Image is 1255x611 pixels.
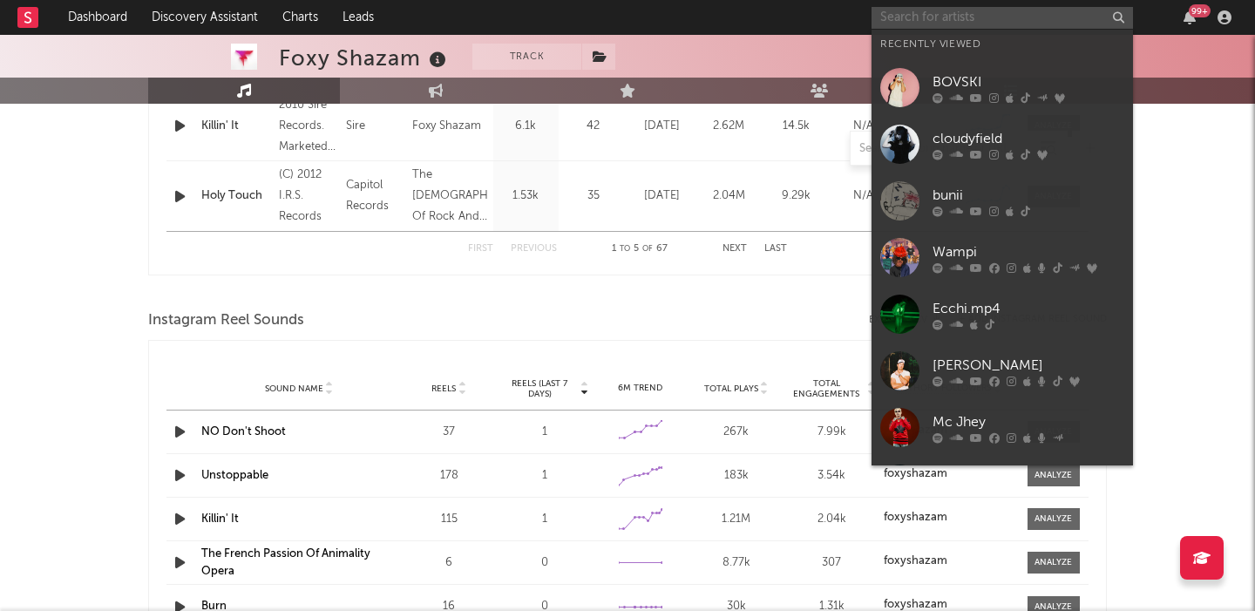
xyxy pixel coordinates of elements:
[346,116,404,137] div: Sire
[884,599,1014,611] a: foxyshazam
[884,468,947,479] strong: foxyshazam
[789,467,876,485] div: 3.54k
[872,173,1133,229] a: bunii
[704,384,758,394] span: Total Plays
[884,468,1014,480] a: foxyshazam
[884,512,947,523] strong: foxyshazam
[501,511,588,528] div: 1
[279,44,451,72] div: Foxy Shazam
[201,187,270,205] a: Holy Touch
[767,118,825,135] div: 14.5k
[642,245,653,253] span: of
[431,384,456,394] span: Reels
[620,245,630,253] span: to
[501,424,588,441] div: 1
[789,378,865,399] span: Total Engagements
[700,118,758,135] div: 2.62M
[201,548,370,577] a: The French Passion Of Animality Opera
[851,142,1035,156] input: Search by song name or URL
[468,244,493,254] button: First
[279,165,336,227] div: (C) 2012 I.R.S. Records
[511,244,557,254] button: Previous
[201,118,270,135] a: Killin' It
[1189,4,1211,17] div: 99 +
[872,343,1133,399] a: [PERSON_NAME]
[933,128,1124,149] div: cloudyfield
[789,554,876,572] div: 307
[597,382,684,395] div: 6M Trend
[789,424,876,441] div: 7.99k
[767,187,825,205] div: 9.29k
[872,399,1133,456] a: Mc Jhey
[872,456,1133,513] a: DesignerDon
[633,187,691,205] div: [DATE]
[884,512,1014,524] a: foxyshazam
[633,118,691,135] div: [DATE]
[346,175,404,217] div: Capitol Records
[933,241,1124,262] div: Wampi
[405,554,492,572] div: 6
[592,239,688,260] div: 1 5 67
[498,187,554,205] div: 1.53k
[201,513,239,525] a: Killin' It
[933,185,1124,206] div: bunii
[201,470,268,481] a: Unstoppable
[501,467,588,485] div: 1
[693,511,780,528] div: 1.21M
[563,118,624,135] div: 42
[498,118,554,135] div: 6.1k
[933,355,1124,376] div: [PERSON_NAME]
[405,511,492,528] div: 115
[265,384,323,394] span: Sound Name
[412,165,489,227] div: The [DEMOGRAPHIC_DATA] Of Rock And Roll, The [DEMOGRAPHIC_DATA] of Rock and Roll
[872,229,1133,286] a: Wampi
[201,426,286,438] a: NO Don't Shoot
[148,310,304,331] span: Instagram Reel Sounds
[880,34,1124,55] div: Recently Viewed
[789,511,876,528] div: 2.04k
[933,71,1124,92] div: BOVSKI
[869,315,941,325] button: Export CSV
[412,116,481,137] div: Foxy Shazam
[693,424,780,441] div: 267k
[472,44,581,70] button: Track
[872,116,1133,173] a: cloudyfield
[834,118,892,135] div: N/A
[501,554,588,572] div: 0
[693,467,780,485] div: 183k
[872,7,1133,29] input: Search for artists
[501,378,578,399] span: Reels (last 7 days)
[1184,10,1196,24] button: 99+
[872,286,1133,343] a: Ecchi.mp4
[834,187,892,205] div: N/A
[884,555,1014,567] a: foxyshazam
[700,187,758,205] div: 2.04M
[279,95,336,158] div: 2010 Sire Records. Marketed by Reprise Records, A Warner Music Group Company.
[405,467,492,485] div: 178
[764,244,787,254] button: Last
[884,599,947,610] strong: foxyshazam
[884,555,947,567] strong: foxyshazam
[933,411,1124,432] div: Mc Jhey
[405,424,492,441] div: 37
[693,554,780,572] div: 8.77k
[722,244,747,254] button: Next
[933,298,1124,319] div: Ecchi.mp4
[872,59,1133,116] a: BOVSKI
[563,187,624,205] div: 35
